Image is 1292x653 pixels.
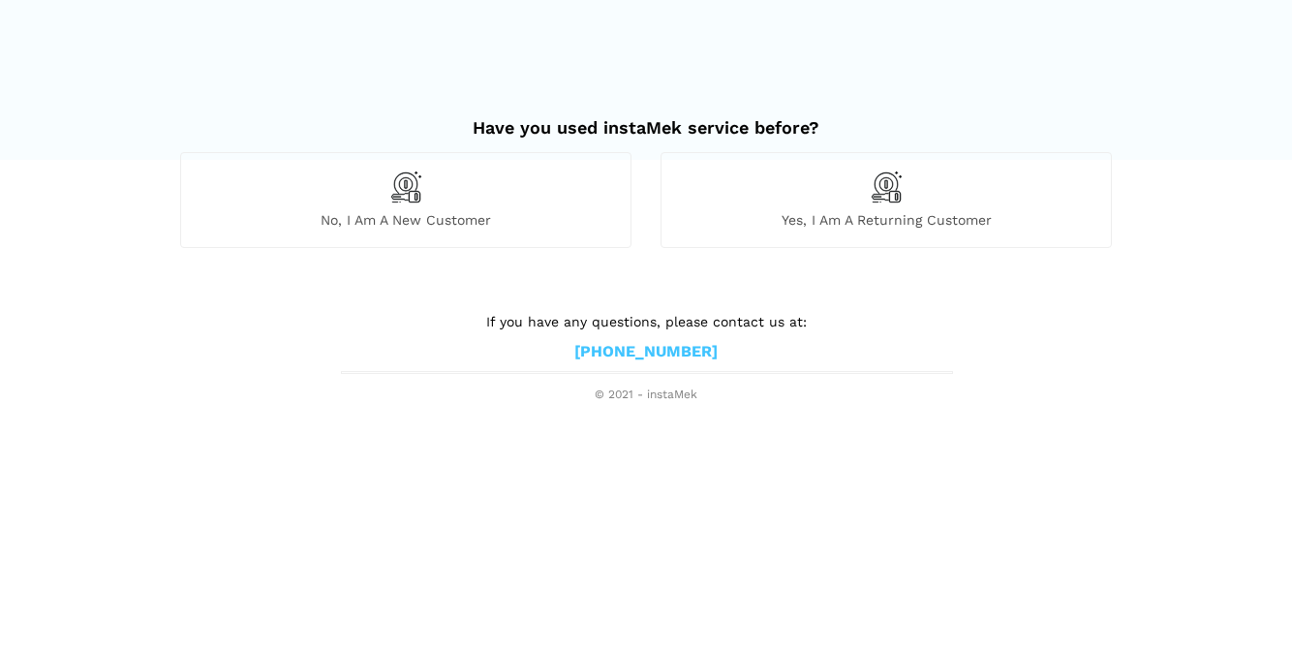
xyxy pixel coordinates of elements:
[661,211,1111,229] span: Yes, I am a returning customer
[180,98,1112,139] h2: Have you used instaMek service before?
[181,211,631,229] span: No, I am a new customer
[341,388,951,403] span: © 2021 - instaMek
[574,342,718,362] a: [PHONE_NUMBER]
[341,311,951,332] p: If you have any questions, please contact us at:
